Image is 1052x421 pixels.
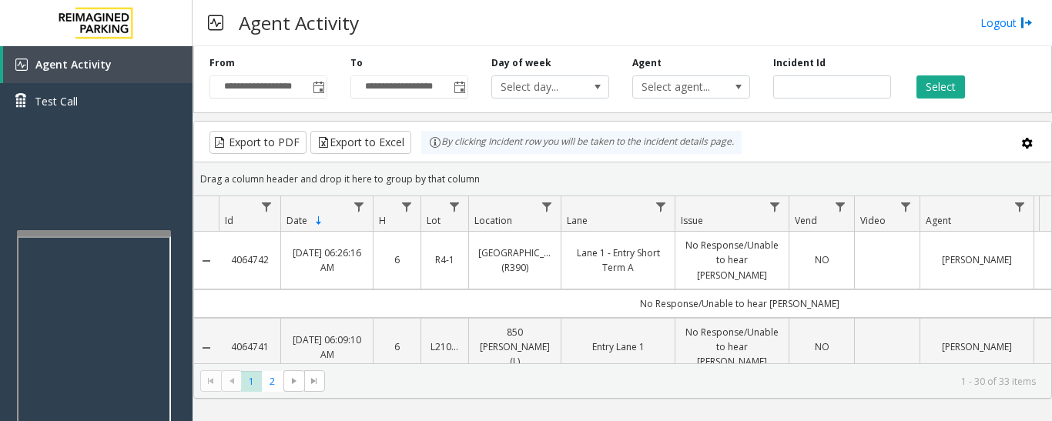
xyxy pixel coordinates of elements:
h3: Agent Activity [231,4,367,42]
a: NO [799,252,845,267]
a: Date Filter Menu [349,196,370,217]
span: Sortable [313,215,325,227]
span: Select day... [492,76,585,98]
a: [GEOGRAPHIC_DATA] (R390) [478,246,551,275]
label: Day of week [491,56,551,70]
a: Lane Filter Menu [651,196,672,217]
span: Issue [681,214,703,227]
a: Entry Lane 1 [571,339,665,354]
span: NO [815,340,829,353]
a: [PERSON_NAME] [930,339,1024,354]
button: Export to Excel [310,131,411,154]
span: NO [815,253,829,266]
span: Go to the last page [304,370,325,392]
a: L21091600 [431,339,459,354]
a: R4-1 [431,252,459,267]
span: Vend [795,214,817,227]
span: Toggle popup [310,76,327,98]
a: Location Filter Menu [537,196,558,217]
a: 6 [383,252,411,267]
span: Test Call [35,93,78,109]
div: By clicking Incident row you will be taken to the incident details page. [421,131,742,154]
a: 850 [PERSON_NAME] (L) [478,325,551,369]
img: logout [1020,15,1033,31]
a: 6 [383,339,411,354]
img: pageIcon [208,4,223,42]
span: Page 2 [262,371,283,392]
span: Go to the last page [308,375,320,387]
a: 4064742 [228,252,271,267]
span: Lane [567,214,588,227]
button: Select [916,75,965,99]
span: Video [860,214,886,227]
span: H [379,214,386,227]
span: Id [225,214,233,227]
span: Location [474,214,512,227]
a: Lot Filter Menu [444,196,465,217]
img: infoIcon.svg [429,136,441,149]
label: Agent [632,56,662,70]
a: Collapse Details [194,342,219,354]
label: To [350,56,363,70]
span: Agent Activity [35,57,112,72]
a: 4064741 [228,339,271,354]
span: Select agent... [633,76,726,98]
span: Go to the next page [288,375,300,387]
div: Drag a column header and drop it here to group by that column [194,165,1051,192]
a: Vend Filter Menu [830,196,851,217]
span: Toggle popup [451,76,467,98]
a: No Response/Unable to hear [PERSON_NAME] [685,238,779,282]
label: From [209,56,235,70]
div: Data table [194,196,1051,363]
kendo-pager-info: 1 - 30 of 33 items [334,375,1036,388]
a: Issue Filter Menu [765,196,786,217]
a: NO [799,339,845,354]
span: Page 1 [241,371,262,392]
a: H Filter Menu [397,196,417,217]
a: Id Filter Menu [256,196,277,217]
span: Lot [427,214,441,227]
span: Date [286,214,307,227]
span: Agent [926,214,951,227]
a: Agent Filter Menu [1010,196,1030,217]
a: Collapse Details [194,255,219,267]
label: Incident Id [773,56,826,70]
a: Logout [980,15,1033,31]
a: Lane 1 - Entry Short Term A [571,246,665,275]
a: No Response/Unable to hear [PERSON_NAME] [685,325,779,369]
a: [DATE] 06:09:10 AM [290,332,364,362]
span: Go to the next page [283,370,304,392]
img: 'icon' [15,58,28,71]
a: Agent Activity [3,46,193,83]
button: Export to PDF [209,131,307,154]
a: [PERSON_NAME] [930,252,1024,267]
a: Video Filter Menu [896,196,916,217]
a: [DATE] 06:26:16 AM [290,246,364,275]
